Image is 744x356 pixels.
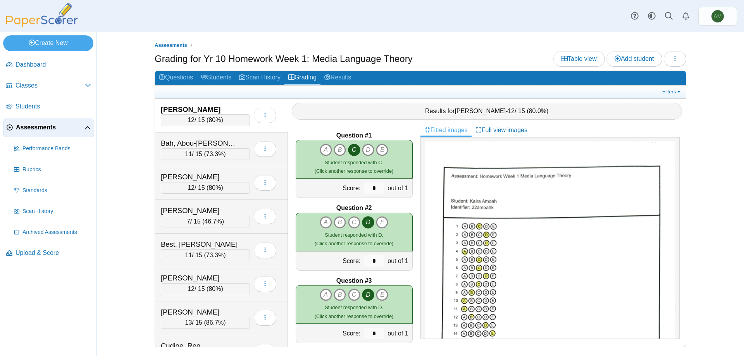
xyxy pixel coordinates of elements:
[11,223,94,242] a: Archived Assessments
[11,160,94,179] a: Rubrics
[161,172,238,182] div: [PERSON_NAME]
[320,71,355,85] a: Results
[3,98,94,116] a: Students
[561,55,597,62] span: Table view
[420,124,472,137] a: Fitted images
[185,252,192,258] span: 11
[155,71,197,85] a: Questions
[185,319,192,326] span: 13
[206,319,224,326] span: 86.7%
[376,216,388,229] i: E
[204,218,222,225] span: 46.7%
[376,289,388,301] i: E
[698,7,737,26] a: Ashley Mercer
[386,251,412,270] div: out of 1
[22,187,91,194] span: Standards
[161,206,238,216] div: [PERSON_NAME]
[3,56,94,74] a: Dashboard
[185,151,192,157] span: 11
[315,232,393,246] small: (Click another response to override)
[315,160,393,174] small: (Click another response to override)
[188,285,195,292] span: 12
[386,324,412,343] div: out of 1
[11,181,94,200] a: Standards
[362,144,374,156] i: D
[334,144,346,156] i: B
[362,216,374,229] i: D
[161,114,250,126] div: / 15 ( )
[334,289,346,301] i: B
[3,77,94,95] a: Classes
[348,289,360,301] i: C
[15,60,91,69] span: Dashboard
[315,304,393,319] small: (Click another response to override)
[206,252,224,258] span: 73.3%
[15,102,91,111] span: Students
[660,88,684,96] a: Filters
[3,244,94,263] a: Upload & Score
[11,202,94,221] a: Scan History
[472,124,531,137] a: Full view images
[284,71,320,85] a: Grading
[155,52,413,65] h1: Grading for Yr 10 Homework Week 1: Media Language Theory
[553,51,605,67] a: Table view
[187,218,190,225] span: 7
[3,119,94,137] a: Assessments
[16,123,84,132] span: Assessments
[348,216,360,229] i: C
[336,131,372,140] b: Question #1
[22,166,91,174] span: Rubrics
[197,71,235,85] a: Students
[161,307,238,317] div: [PERSON_NAME]
[15,249,91,257] span: Upload & Score
[292,103,682,120] div: Results for - / 15 ( )
[296,179,363,198] div: Score:
[235,71,284,85] a: Scan History
[508,108,515,114] span: 12
[325,232,383,238] span: Student responded with D.
[161,182,250,194] div: / 15 ( )
[3,35,93,51] a: Create New
[386,179,412,198] div: out of 1
[188,184,195,191] span: 12
[161,239,238,249] div: Best, [PERSON_NAME]
[208,285,221,292] span: 80%
[22,229,91,236] span: Archived Assessments
[677,8,694,25] a: Alerts
[336,204,372,212] b: Question #2
[208,184,221,191] span: 80%
[296,324,363,343] div: Score:
[11,139,94,158] a: Performance Bands
[714,14,722,19] span: Ashley Mercer
[711,10,724,22] span: Ashley Mercer
[376,144,388,156] i: E
[22,145,91,153] span: Performance Bands
[3,3,81,27] img: PaperScorer
[15,81,85,90] span: Classes
[455,108,506,114] span: [PERSON_NAME]
[606,51,662,67] a: Add student
[3,21,81,28] a: PaperScorer
[296,251,363,270] div: Score:
[208,117,221,123] span: 80%
[206,151,224,157] span: 73.3%
[161,317,250,328] div: / 15 ( )
[334,216,346,229] i: B
[362,289,374,301] i: D
[320,216,332,229] i: A
[161,105,238,115] div: [PERSON_NAME]
[155,42,187,48] span: Assessments
[161,216,250,227] div: / 15 ( )
[320,289,332,301] i: A
[161,138,238,148] div: Bah, Abou-[PERSON_NAME]
[161,283,250,295] div: / 15 ( )
[325,160,383,165] span: Student responded with C.
[188,117,195,123] span: 12
[320,144,332,156] i: A
[336,277,372,285] b: Question #3
[615,55,654,62] span: Add student
[161,148,250,160] div: / 15 ( )
[325,304,383,310] span: Student responded with D.
[161,249,250,261] div: / 15 ( )
[22,208,91,215] span: Scan History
